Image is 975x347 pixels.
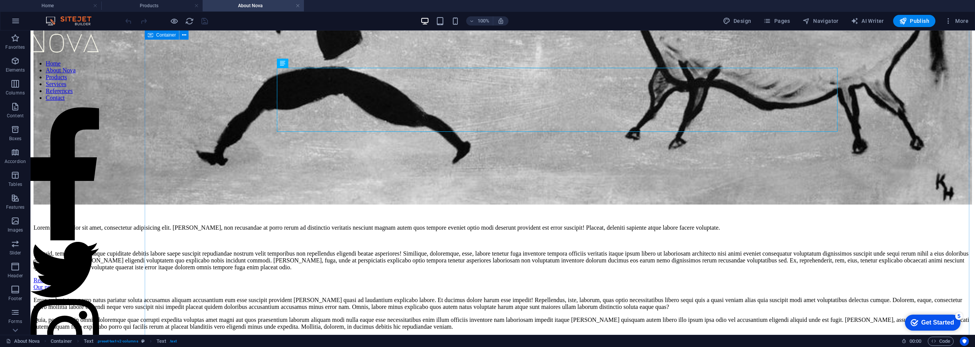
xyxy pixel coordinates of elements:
button: Code [928,337,954,346]
p: Columns [6,90,25,96]
span: Container [156,33,176,37]
p: Favorites [5,44,25,50]
i: This element is a customizable preset [141,339,145,343]
span: More [20,16,32,22]
span: Code [931,337,950,346]
button: Publish [893,15,935,27]
span: Click to select. Double-click to edit [157,337,166,346]
span: Click to select. Double-click to edit [51,337,72,346]
p: Images [8,227,23,233]
h4: About Nova [203,2,304,10]
button: Pages [760,15,793,27]
button: Navigator [799,15,842,27]
button: reload [185,16,194,26]
button: Usercentrics [960,337,969,346]
span: AI Writer [851,17,884,25]
a: × [97,7,100,13]
span: Pages [763,17,790,25]
p: Content [7,113,24,119]
p: Footer [8,296,22,302]
div: Get Started [22,8,55,15]
div: Close tooltip [97,6,100,14]
img: Editor Logo [44,16,101,26]
p: Forms [8,318,22,325]
p: Tables [8,181,22,187]
span: 00 00 [909,337,921,346]
span: More [945,17,969,25]
i: Reload page [185,17,194,26]
p: Header [8,273,23,279]
button: Click here to leave preview mode and continue editing [169,16,179,26]
h6: Session time [901,337,922,346]
span: More [24,56,37,62]
i: On resize automatically adjust zoom level to fit chosen device. [497,18,504,24]
div: 5 [56,2,64,9]
span: Publish [899,17,929,25]
p: Boxes [9,136,22,142]
p: Slider [10,250,21,256]
p: Features [6,204,24,210]
span: : [915,338,916,344]
button: 100% [466,16,493,26]
button: AI Writer [848,15,887,27]
span: . preset-text-v2-columns [97,337,138,346]
span: Design [723,17,751,25]
span: . text [169,337,176,346]
h6: 100% [478,16,490,26]
p: Click on to find our more about the feature. [5,54,100,72]
div: Get Started 5 items remaining, 0% complete [6,4,62,20]
p: Under you will find options to mange your website and SEO settings, add files or create and edit ... [5,14,100,49]
span: Navigator [802,17,839,25]
nav: breadcrumb [51,337,177,346]
button: Design [720,15,754,27]
h4: Products [101,2,203,10]
span: Click to select. Double-click to edit [84,337,93,346]
p: Elements [6,67,25,73]
button: More [941,15,972,27]
a: Click to cancel selection. Double-click to open Pages [6,337,40,346]
p: Accordion [5,158,26,165]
